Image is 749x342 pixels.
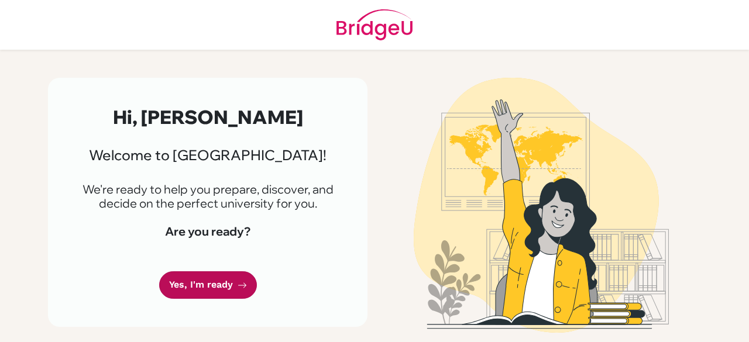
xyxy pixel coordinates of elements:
[76,182,339,210] p: We're ready to help you prepare, discover, and decide on the perfect university for you.
[76,106,339,128] h2: Hi, [PERSON_NAME]
[76,147,339,164] h3: Welcome to [GEOGRAPHIC_DATA]!
[159,271,257,299] a: Yes, I'm ready
[76,224,339,239] h4: Are you ready?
